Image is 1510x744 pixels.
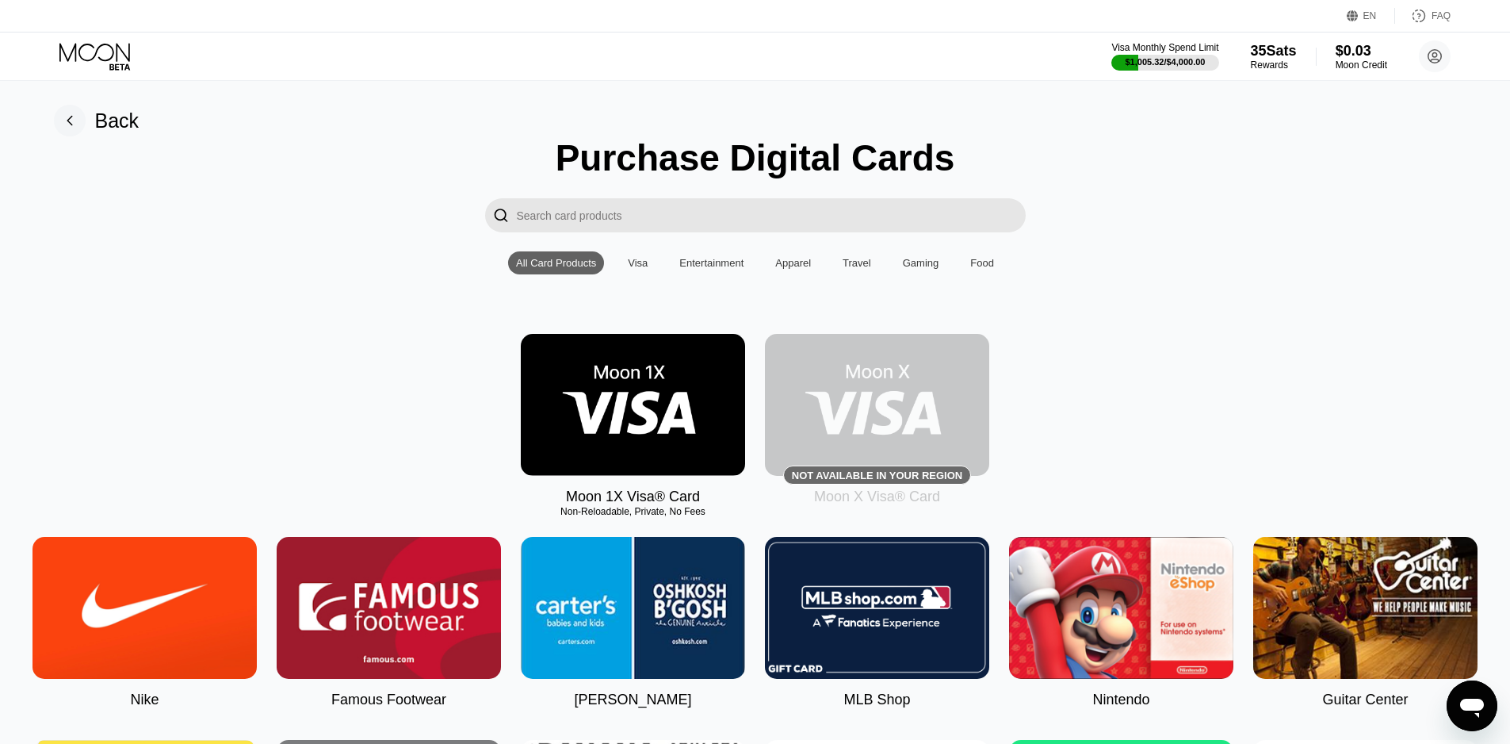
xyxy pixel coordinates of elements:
[835,251,879,274] div: Travel
[970,257,994,269] div: Food
[1126,57,1206,67] div: $1,005.32 / $4,000.00
[1251,43,1297,59] div: 35 Sats
[574,692,691,708] div: [PERSON_NAME]
[903,257,939,269] div: Gaming
[792,470,962,481] div: Not available in your region
[517,198,1026,232] input: Search card products
[843,257,871,269] div: Travel
[1363,10,1377,21] div: EN
[962,251,1002,274] div: Food
[1336,59,1387,71] div: Moon Credit
[566,489,700,505] div: Moon 1X Visa® Card
[130,692,159,708] div: Nike
[1347,8,1395,24] div: EN
[679,257,744,269] div: Entertainment
[628,257,648,269] div: Visa
[1432,10,1451,21] div: FAQ
[843,692,910,708] div: MLB Shop
[1447,681,1497,731] iframe: Button to launch messaging window, conversation in progress
[331,692,446,708] div: Famous Footwear
[767,251,819,274] div: Apparel
[1111,42,1218,53] div: Visa Monthly Spend Limit
[765,334,989,476] div: Not available in your region
[521,506,745,517] div: Non-Reloadable, Private, No Fees
[493,206,509,224] div: 
[1336,43,1387,71] div: $0.03Moon Credit
[775,257,811,269] div: Apparel
[95,109,140,132] div: Back
[1322,692,1408,708] div: Guitar Center
[814,489,940,505] div: Moon X Visa® Card
[1092,692,1149,708] div: Nintendo
[620,251,656,274] div: Visa
[556,136,955,179] div: Purchase Digital Cards
[1251,43,1297,71] div: 35SatsRewards
[1251,59,1297,71] div: Rewards
[516,257,596,269] div: All Card Products
[671,251,751,274] div: Entertainment
[1111,42,1218,71] div: Visa Monthly Spend Limit$1,005.32/$4,000.00
[54,105,140,136] div: Back
[1395,8,1451,24] div: FAQ
[895,251,947,274] div: Gaming
[485,198,517,232] div: 
[1336,43,1387,59] div: $0.03
[508,251,604,274] div: All Card Products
